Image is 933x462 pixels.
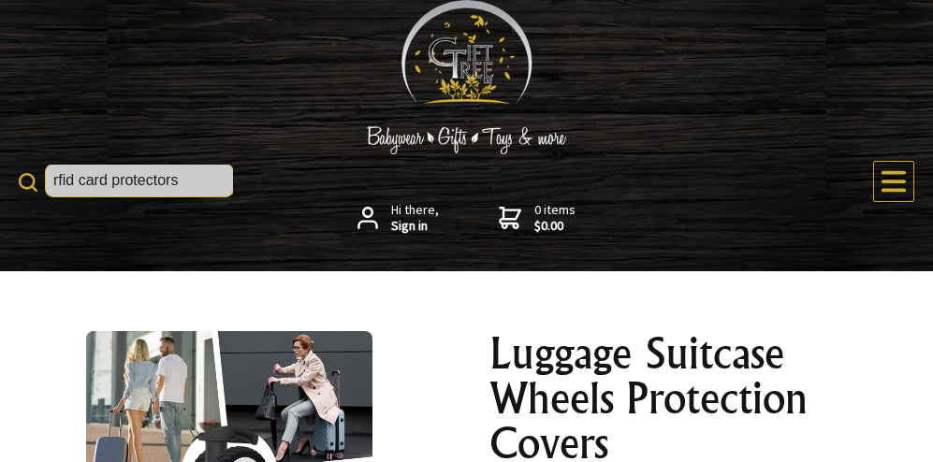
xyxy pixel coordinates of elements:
img: Babywear - Gifts - Toys & more [327,126,607,154]
img: product search [19,173,37,192]
span: Hi there, [391,202,439,235]
a: Hi there,Sign in [357,202,439,235]
strong: Sign in [391,218,439,235]
span: 0 items [534,201,576,235]
input: Site Search [46,165,233,196]
a: 0 items$0.00 [499,202,576,235]
strong: $0.00 [534,218,576,235]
